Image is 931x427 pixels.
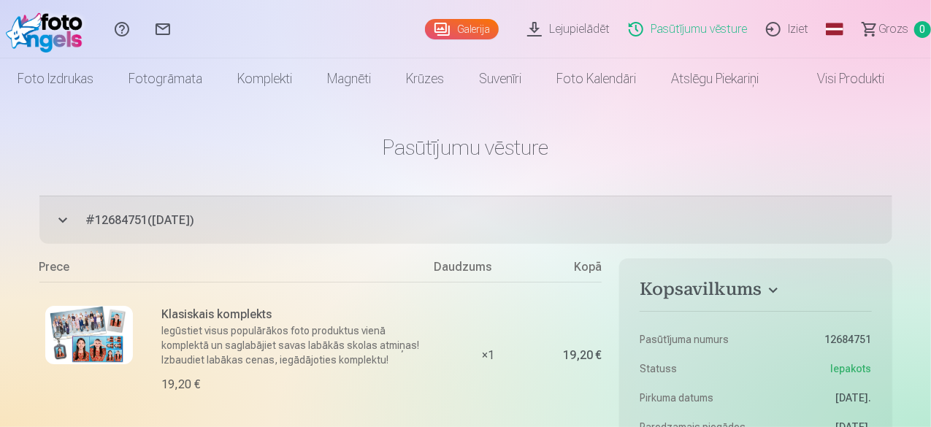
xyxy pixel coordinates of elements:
[640,361,748,376] dt: Statuss
[640,279,871,305] button: Kopsavilkums
[310,58,388,99] a: Magnēti
[162,323,426,367] p: Iegūstiet visus populārākos foto produktus vienā komplektā un saglabājiet savas labākās skolas at...
[162,376,201,393] div: 19,20 €
[878,20,908,38] span: Grozs
[39,134,892,161] h1: Pasūtījumu vēsture
[763,391,872,405] dd: [DATE].
[434,258,543,282] div: Daudzums
[776,58,902,99] a: Visi produkti
[6,6,90,53] img: /fa1
[86,212,892,229] span: # 12684751 ( [DATE] )
[914,21,931,38] span: 0
[831,361,872,376] span: Iepakots
[654,58,776,99] a: Atslēgu piekariņi
[461,58,539,99] a: Suvenīri
[39,196,892,244] button: #12684751([DATE])
[388,58,461,99] a: Krūzes
[425,19,499,39] a: Galerija
[763,332,872,347] dd: 12684751
[539,58,654,99] a: Foto kalendāri
[640,332,748,347] dt: Pasūtījuma numurs
[543,258,602,282] div: Kopā
[220,58,310,99] a: Komplekti
[162,306,426,323] h6: Klasiskais komplekts
[45,306,133,364] img: Klasiskais komplekts
[39,258,434,282] div: Prece
[111,58,220,99] a: Fotogrāmata
[640,391,748,405] dt: Pirkuma datums
[563,351,602,360] div: 19,20 €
